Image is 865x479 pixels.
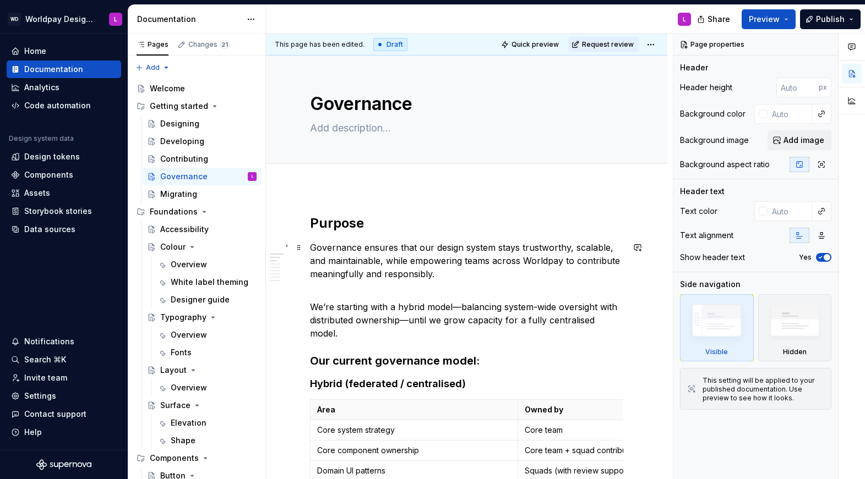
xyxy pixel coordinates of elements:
div: Storybook stories [24,206,92,217]
a: Overview [153,326,261,344]
input: Auto [768,104,812,124]
div: Foundations [150,206,198,217]
p: Core team [525,425,719,436]
span: Add image [784,135,824,146]
div: Text color [680,206,717,217]
div: Overview [171,259,207,270]
a: Designing [143,115,261,133]
div: Header text [680,186,725,197]
div: Migrating [160,189,197,200]
div: Header height [680,82,732,93]
a: Documentation [7,60,121,78]
div: Contact support [24,409,86,420]
div: L [683,15,686,24]
div: Pages [137,40,168,49]
a: Home [7,42,121,60]
div: WD [8,13,21,26]
div: Help [24,427,42,438]
div: Analytics [24,82,59,93]
p: We’re starting with a hybrid model—balancing system-wide oversight with distributed ownership—unt... [310,287,623,340]
div: Assets [24,188,50,199]
div: Getting started [132,97,261,115]
div: Hidden [783,348,807,356]
span: This page has been edited. [275,40,365,49]
a: Fonts [153,344,261,361]
a: Code automation [7,97,121,114]
a: Migrating [143,185,261,203]
div: This setting will be applied to your published documentation. Use preview to see how it looks. [703,376,824,403]
button: Search ⌘K [7,351,121,368]
div: Shape [171,435,195,446]
div: Components [132,449,261,467]
p: Core system strategy [317,425,511,436]
a: Accessibility [143,221,261,238]
button: WDWorldpay Design SystemL [2,7,126,31]
svg: Supernova Logo [36,459,91,470]
div: Overview [171,329,207,340]
div: Show header text [680,252,745,263]
button: Add [132,60,173,75]
a: Overview [153,256,261,273]
div: Designing [160,118,199,129]
div: Settings [24,390,56,401]
a: Shape [153,432,261,449]
div: Contributing [160,153,208,164]
div: Data sources [24,224,75,235]
div: Governance [160,171,208,182]
span: Share [708,14,730,25]
input: Auto [776,78,819,97]
a: Analytics [7,79,121,96]
a: Overview [153,379,261,397]
div: Draft [373,38,407,51]
div: Fonts [171,347,192,358]
a: Developing [143,133,261,150]
div: Accessibility [160,224,209,235]
div: Changes [188,40,230,49]
div: Getting started [150,101,208,112]
a: GovernanceL [143,168,261,185]
div: Text alignment [680,230,733,241]
button: Quick preview [498,37,564,52]
a: Storybook stories [7,202,121,220]
div: Side navigation [680,279,741,290]
p: Core team + squad contributors (reviewed centrally) [525,445,719,456]
div: Header [680,62,708,73]
textarea: Governance [308,91,621,117]
p: px [819,83,827,92]
span: Request review [582,40,634,49]
a: Surface [143,397,261,414]
div: Design tokens [24,151,80,162]
a: Typography [143,309,261,326]
button: Request review [568,37,639,52]
strong: Hybrid (federated / centralised) [310,378,466,389]
button: Notifications [7,333,121,350]
div: Search ⌘K [24,354,66,365]
div: Background color [680,108,746,119]
div: Visible [705,348,728,356]
strong: Owned by [525,405,563,414]
div: White label theming [171,277,248,288]
span: Preview [749,14,780,25]
div: Welcome [150,83,185,94]
div: Background aspect ratio [680,159,770,170]
input: Auto [768,201,812,221]
a: Assets [7,184,121,202]
div: Visible [680,294,754,361]
a: Design tokens [7,148,121,166]
span: Quick preview [512,40,559,49]
div: Hidden [758,294,832,361]
a: Invite team [7,369,121,387]
a: Welcome [132,80,261,97]
a: Settings [7,387,121,405]
p: Core component ownership [317,445,511,456]
span: Add [146,63,160,72]
strong: Area [317,405,335,414]
div: Surface [160,400,191,411]
div: Documentation [137,14,241,25]
div: Colour [160,241,186,252]
div: Foundations [132,203,261,221]
div: Elevation [171,417,206,428]
p: Domain UI patterns [317,465,511,476]
div: Overview [171,382,207,393]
